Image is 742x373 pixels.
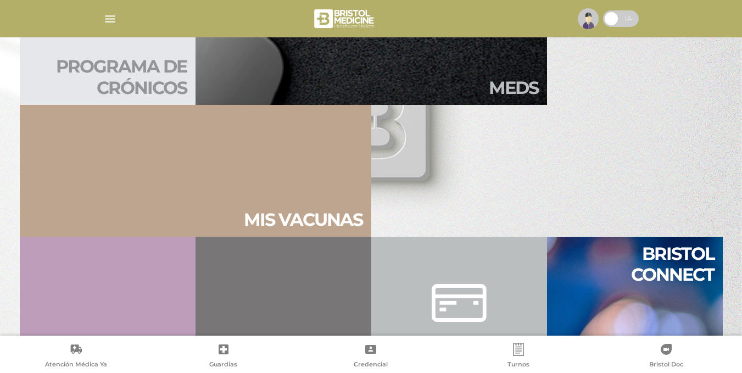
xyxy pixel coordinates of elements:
span: Turnos [507,360,529,370]
a: Credencial [297,343,445,371]
a: Guardias [150,343,298,371]
img: profile-placeholder.svg [578,8,599,29]
a: Tels [20,237,196,369]
a: Atención Médica Ya [2,343,150,371]
a: Bristol Doc [592,343,740,371]
img: bristol-medicine-blanco.png [313,5,378,32]
span: Bristol Doc [649,360,683,370]
a: Mis vacunas [20,105,371,237]
a: Turnos [445,343,593,371]
h2: Programa de crónicos [29,56,187,98]
h2: Mis vacu nas [244,209,362,230]
span: Atención Médica Ya [45,360,107,370]
img: Cober_menu-lines-white.svg [103,12,117,26]
h2: Meds [489,77,538,98]
h2: Bristol connect [556,243,714,286]
span: Credencial [354,360,388,370]
span: Guardias [209,360,237,370]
